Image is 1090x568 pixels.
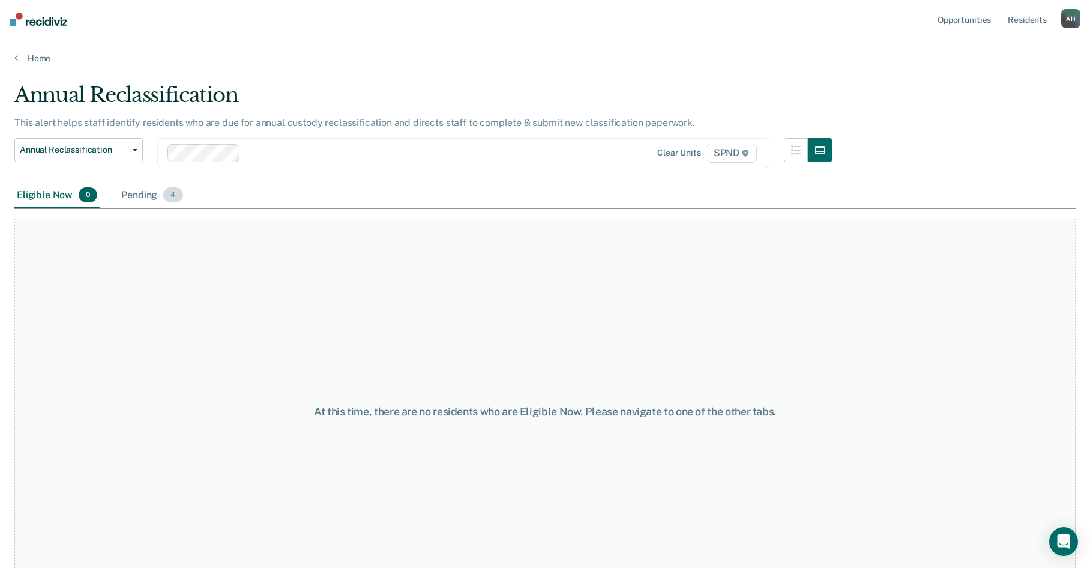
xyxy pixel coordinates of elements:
[706,144,757,163] span: SPND
[79,187,97,203] span: 0
[10,13,67,26] img: Recidiviz
[657,148,701,158] div: Clear units
[14,117,695,128] p: This alert helps staff identify residents who are due for annual custody reclassification and dir...
[119,183,185,209] div: Pending4
[20,145,128,155] span: Annual Reclassification
[1061,9,1080,28] button: AH
[14,138,143,162] button: Annual Reclassification
[280,405,810,418] div: At this time, there are no residents who are Eligible Now. Please navigate to one of the other tabs.
[14,53,1076,64] a: Home
[1061,9,1080,28] div: A H
[163,187,182,203] span: 4
[14,83,832,117] div: Annual Reclassification
[1049,527,1078,556] div: Open Intercom Messenger
[14,183,100,209] div: Eligible Now0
